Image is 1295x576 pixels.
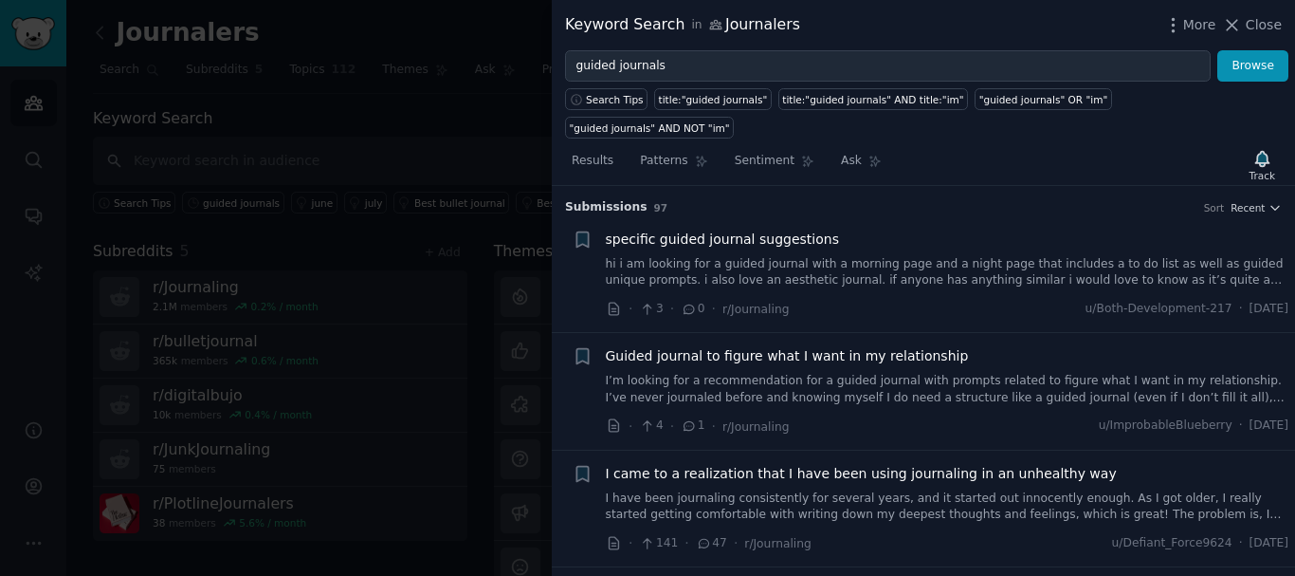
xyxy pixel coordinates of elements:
[565,199,647,216] span: Submission s
[1243,145,1282,185] button: Track
[654,88,772,110] a: title:"guided journals"
[639,535,678,552] span: 141
[1099,418,1232,435] span: u/ImprobableBlueberry
[570,121,730,135] div: "guided journals" AND NOT "im"
[1217,50,1288,83] button: Browse
[1204,201,1225,214] div: Sort
[654,202,668,214] span: 97
[639,418,663,435] span: 4
[975,88,1112,110] a: "guided journals" OR "im"
[1239,301,1243,318] span: ·
[681,418,704,435] span: 1
[670,299,674,319] span: ·
[565,13,800,37] div: Keyword Search Journalers
[629,299,632,319] span: ·
[572,153,613,170] span: Results
[691,17,702,34] span: in
[1112,535,1232,552] span: u/Defiant_Force9624
[722,420,789,434] span: r/Journaling
[1231,201,1265,214] span: Recent
[1163,15,1216,35] button: More
[606,491,1289,524] a: I have been journaling consistently for several years, and it started out innocently enough. As I...
[1231,201,1282,214] button: Recent
[782,93,963,106] div: title:"guided journals" AND title:"im"
[696,535,727,552] span: 47
[565,117,734,139] a: "guided journals" AND NOT "im"
[728,146,821,185] a: Sentiment
[778,88,968,110] a: title:"guided journals" AND title:"im"
[979,93,1108,106] div: "guided journals" OR "im"
[629,533,632,553] span: ·
[1085,301,1232,318] span: u/Both-Development-217
[1249,418,1288,435] span: [DATE]
[681,301,704,318] span: 0
[684,533,688,553] span: ·
[606,346,969,366] a: Guided journal to figure what I want in my relationship
[734,533,738,553] span: ·
[639,301,663,318] span: 3
[606,464,1117,484] a: I came to a realization that I have been using journaling in an unhealthy way
[1183,15,1216,35] span: More
[1249,535,1288,552] span: [DATE]
[1239,535,1243,552] span: ·
[1222,15,1282,35] button: Close
[565,146,620,185] a: Results
[606,256,1289,289] a: hi i am looking for a guided journal with a morning page and a night page that includes a to do l...
[712,299,716,319] span: ·
[633,146,714,185] a: Patterns
[565,50,1211,83] input: Try a keyword related to your business
[606,373,1289,406] a: I’m looking for a recommendation for a guided journal with prompts related to figure what I want ...
[722,303,789,316] span: r/Journaling
[834,146,888,185] a: Ask
[744,537,811,550] span: r/Journaling
[1249,169,1275,182] div: Track
[640,153,687,170] span: Patterns
[659,93,768,106] div: title:"guided journals"
[735,153,794,170] span: Sentiment
[1249,301,1288,318] span: [DATE]
[606,230,839,250] a: specific guided journal suggestions
[841,153,862,170] span: Ask
[586,93,644,106] span: Search Tips
[629,417,632,437] span: ·
[1246,15,1282,35] span: Close
[1239,418,1243,435] span: ·
[670,417,674,437] span: ·
[712,417,716,437] span: ·
[565,88,647,110] button: Search Tips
